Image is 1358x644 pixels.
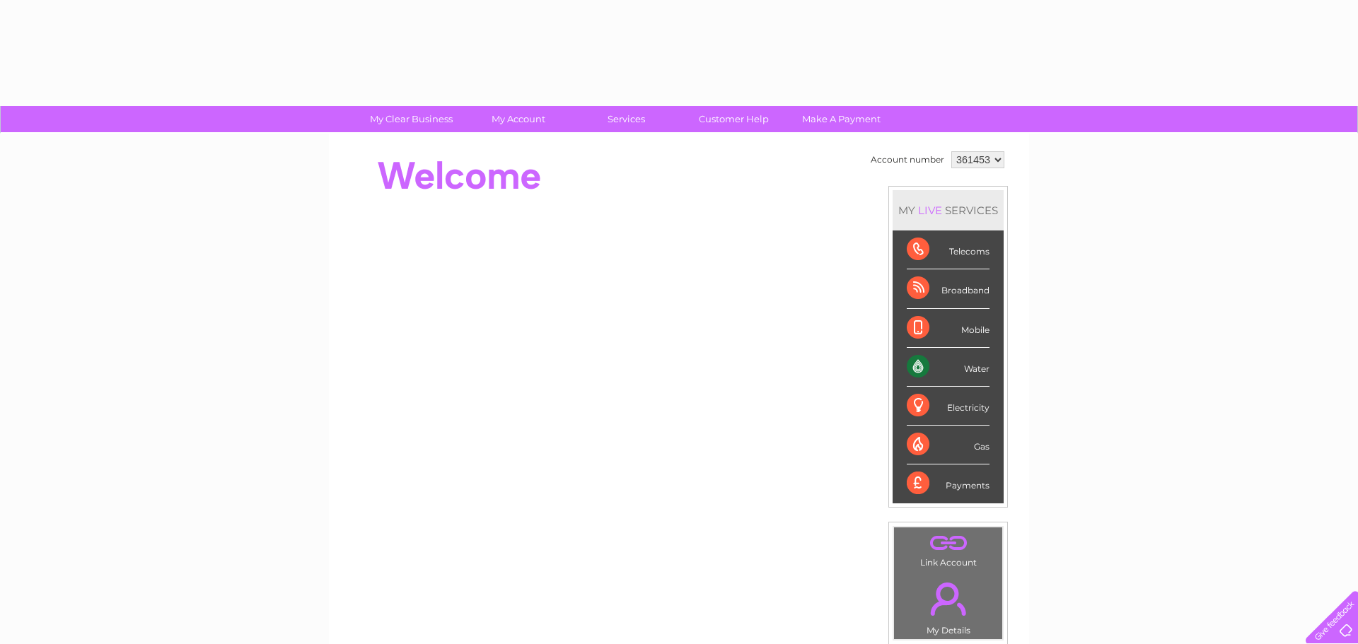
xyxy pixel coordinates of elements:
[907,426,990,464] div: Gas
[907,387,990,426] div: Electricity
[898,574,999,623] a: .
[783,106,900,132] a: Make A Payment
[907,269,990,308] div: Broadband
[893,190,1004,230] div: MY SERVICES
[907,309,990,348] div: Mobile
[898,531,999,556] a: .
[353,106,470,132] a: My Clear Business
[893,527,1003,571] td: Link Account
[568,106,685,132] a: Services
[893,570,1003,640] td: My Details
[907,464,990,503] div: Payments
[867,148,948,172] td: Account number
[460,106,577,132] a: My Account
[915,204,945,217] div: LIVE
[907,230,990,269] div: Telecoms
[907,348,990,387] div: Water
[675,106,792,132] a: Customer Help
